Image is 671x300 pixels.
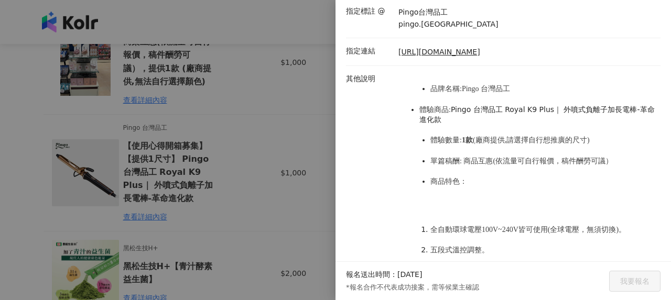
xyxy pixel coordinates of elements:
[398,7,498,18] p: Pingo台灣品工
[398,47,480,58] a: [URL][DOMAIN_NAME]
[462,136,473,144] strong: 1款
[430,246,489,254] span: 五段式溫控調整。
[346,6,393,17] p: 指定標註 @
[430,157,613,165] span: 單篇稿酬: 商品互惠(依流量可自行報價，稿件酬勞可議）
[609,271,661,292] button: 我要報名
[430,85,510,93] span: 品牌名稱:Pingo 台灣品工
[430,226,626,234] span: 全自動環球電壓100V~240V皆可使用(全球電壓，無須切換)。
[419,106,451,114] span: 體驗商品:
[430,177,467,185] span: 商品特色：
[346,74,393,84] p: 其他說明
[346,283,479,292] p: *報名合作不代表成功接案，需等候業主確認
[346,270,422,280] p: 報名送出時間：[DATE]
[398,19,498,30] p: pingo.[GEOGRAPHIC_DATA]
[419,105,655,125] li: Pingo 台灣品工 Royal K9 Plus｜ 外噴式負離子加長電棒-革命進化款
[430,136,590,144] span: 體驗數量: (廠商提供,請選擇自行想推廣的尺寸)
[346,46,393,57] p: 指定連結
